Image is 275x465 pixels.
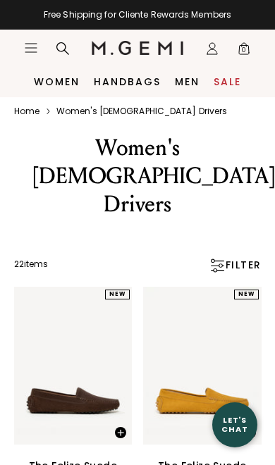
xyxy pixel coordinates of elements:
a: Men [175,76,200,87]
img: Open filters [210,259,224,273]
span: 0 [237,44,251,58]
a: Women [34,76,80,87]
a: Handbags [94,76,161,87]
div: NEW [105,290,130,299]
div: NEW [234,290,259,299]
a: Home [14,106,39,117]
div: 22 items [14,259,49,273]
img: The Felize Suede [143,287,262,445]
button: Open site menu [24,41,38,55]
a: Sale [214,76,241,87]
div: Women's [DEMOGRAPHIC_DATA] Drivers [31,134,245,218]
img: M.Gemi [92,41,184,55]
div: Let's Chat [212,416,257,433]
img: The Felize Suede [14,287,133,445]
a: Women's [DEMOGRAPHIC_DATA] drivers [56,106,227,117]
div: FILTER [209,259,262,273]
